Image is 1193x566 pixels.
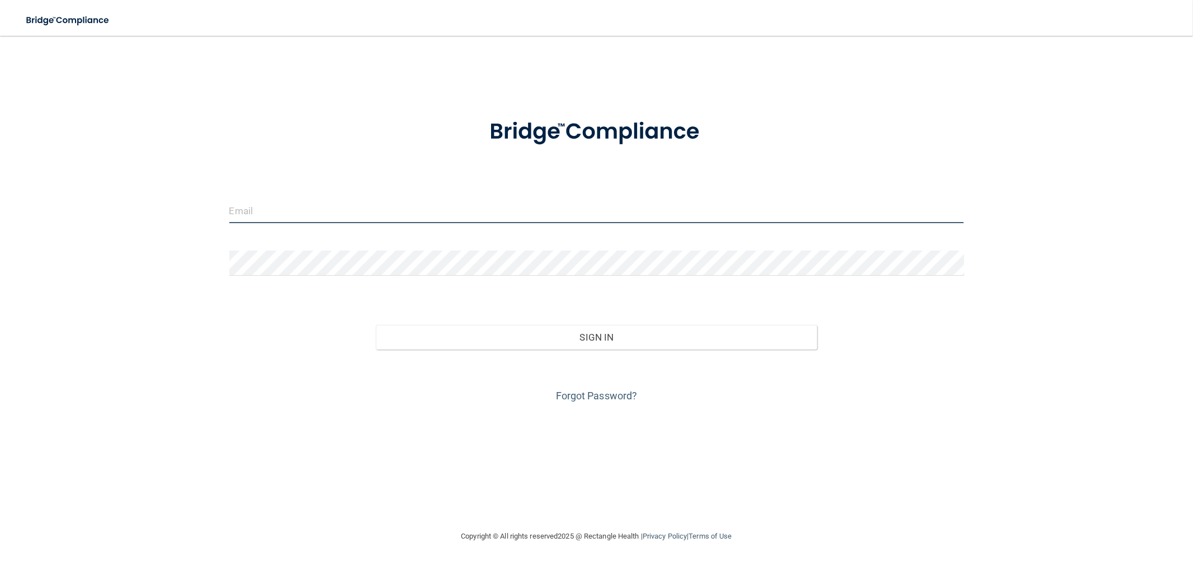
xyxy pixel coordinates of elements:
button: Sign In [376,325,817,350]
a: Forgot Password? [556,390,638,402]
a: Terms of Use [689,532,732,540]
div: Copyright © All rights reserved 2025 @ Rectangle Health | | [393,518,801,554]
a: Privacy Policy [643,532,687,540]
input: Email [229,198,964,223]
img: bridge_compliance_login_screen.278c3ca4.svg [17,9,120,32]
img: bridge_compliance_login_screen.278c3ca4.svg [466,103,727,161]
